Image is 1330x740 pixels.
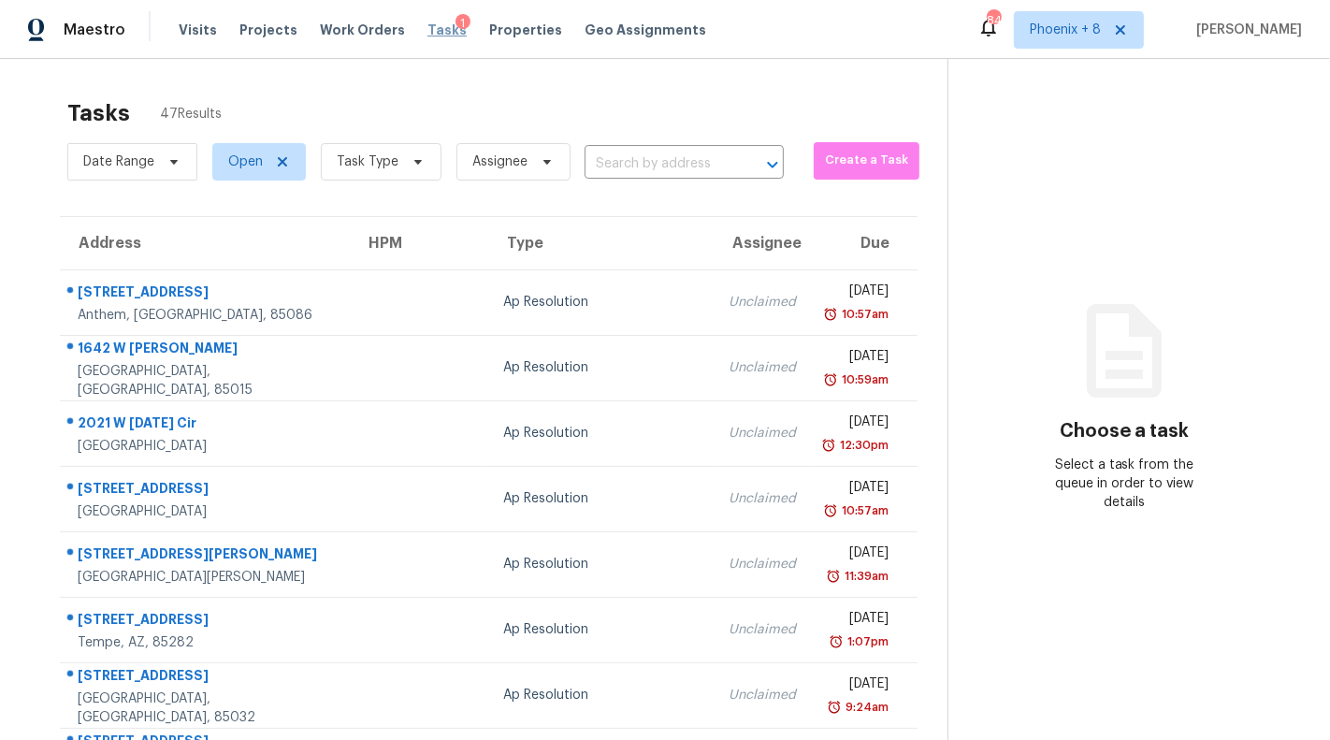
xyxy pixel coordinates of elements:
th: Type [488,217,714,269]
span: Open [228,152,263,171]
span: Properties [489,21,562,39]
th: HPM [350,217,488,269]
div: [STREET_ADDRESS] [78,610,335,633]
div: Tempe, AZ, 85282 [78,633,335,652]
h2: Tasks [67,104,130,123]
div: 11:39am [841,567,889,586]
span: 47 Results [160,105,222,123]
div: 1:07pm [844,632,889,651]
div: [DATE] [826,675,889,698]
span: Work Orders [320,21,405,39]
div: 1642 W [PERSON_NAME] [78,339,335,362]
div: Ap Resolution [503,424,699,443]
span: Maestro [64,21,125,39]
div: [DATE] [826,478,889,501]
span: Phoenix + 8 [1030,21,1101,39]
div: [STREET_ADDRESS] [78,479,335,502]
div: Ap Resolution [503,686,699,704]
img: Overdue Alarm Icon [821,436,836,455]
div: [DATE] [826,347,889,370]
div: [DATE] [826,544,889,567]
div: Select a task from the queue in order to view details [1036,456,1212,512]
div: 84 [987,11,1000,30]
div: [GEOGRAPHIC_DATA], [GEOGRAPHIC_DATA], 85032 [78,689,335,727]
div: Ap Resolution [503,555,699,573]
div: Unclaimed [729,555,796,573]
div: [DATE] [826,413,889,436]
div: 9:24am [842,698,889,717]
div: [STREET_ADDRESS] [78,283,335,306]
span: Task Type [337,152,398,171]
div: [GEOGRAPHIC_DATA][PERSON_NAME] [78,568,335,587]
span: Visits [179,21,217,39]
img: Overdue Alarm Icon [823,370,838,389]
th: Due [811,217,918,269]
div: Ap Resolution [503,293,699,312]
div: Unclaimed [729,686,796,704]
div: 1 [455,14,470,33]
div: [STREET_ADDRESS][PERSON_NAME] [78,544,335,568]
div: Ap Resolution [503,358,699,377]
div: Ap Resolution [503,620,699,639]
th: Assignee [714,217,811,269]
div: Unclaimed [729,293,796,312]
div: [GEOGRAPHIC_DATA] [78,502,335,521]
div: [DATE] [826,609,889,632]
span: Assignee [472,152,528,171]
span: Date Range [83,152,154,171]
div: 10:57am [838,501,889,520]
span: [PERSON_NAME] [1189,21,1302,39]
div: Unclaimed [729,358,796,377]
div: [GEOGRAPHIC_DATA], [GEOGRAPHIC_DATA], 85015 [78,362,335,399]
div: 2021 W [DATE] Cir [78,414,335,437]
button: Create a Task [814,142,920,180]
img: Overdue Alarm Icon [823,501,838,520]
img: Overdue Alarm Icon [827,698,842,717]
th: Address [60,217,350,269]
div: Unclaimed [729,489,796,508]
div: [STREET_ADDRESS] [78,666,335,689]
h3: Choose a task [1060,422,1190,441]
img: Overdue Alarm Icon [829,632,844,651]
div: [GEOGRAPHIC_DATA] [78,437,335,456]
div: 10:57am [838,305,889,324]
button: Open [759,152,786,178]
div: Unclaimed [729,424,796,443]
div: Ap Resolution [503,489,699,508]
span: Projects [239,21,297,39]
img: Overdue Alarm Icon [826,567,841,586]
div: Unclaimed [729,620,796,639]
span: Create a Task [823,150,911,171]
input: Search by address [585,150,731,179]
div: [DATE] [826,282,889,305]
div: 10:59am [838,370,889,389]
span: Tasks [427,23,467,36]
img: Overdue Alarm Icon [823,305,838,324]
div: 12:30pm [836,436,889,455]
span: Geo Assignments [585,21,706,39]
div: Anthem, [GEOGRAPHIC_DATA], 85086 [78,306,335,325]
